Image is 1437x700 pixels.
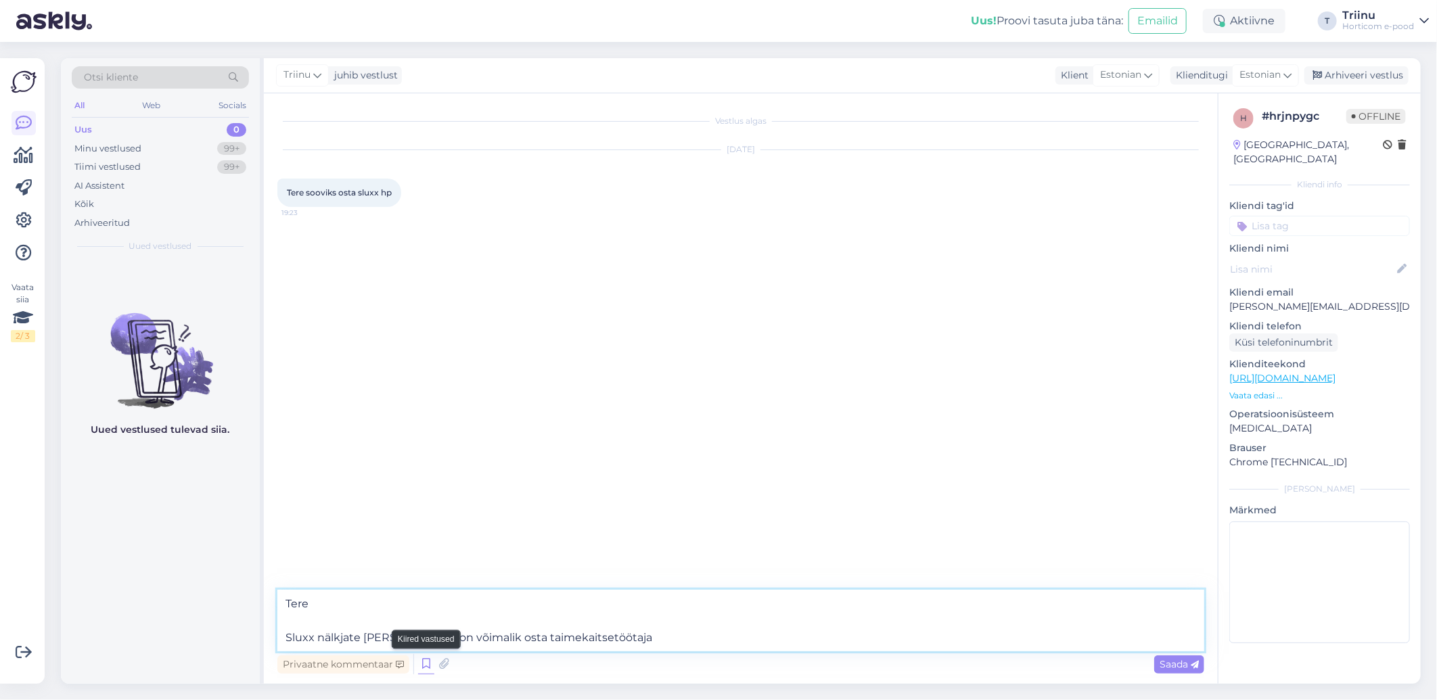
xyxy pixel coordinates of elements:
[1229,285,1410,300] p: Kliendi email
[1203,9,1285,33] div: Aktiivne
[1233,138,1383,166] div: [GEOGRAPHIC_DATA], [GEOGRAPHIC_DATA]
[283,68,311,83] span: Triinu
[227,123,246,137] div: 0
[971,13,1123,29] div: Proovi tasuta juba täna:
[1239,68,1281,83] span: Estonian
[91,423,230,437] p: Uued vestlused tulevad siia.
[74,142,141,156] div: Minu vestlused
[329,68,398,83] div: juhib vestlust
[1318,11,1337,30] div: T
[1100,68,1141,83] span: Estonian
[277,590,1204,651] textarea: Tere Sluxx nälkjate [PERSON_NAME] on võimalik osta taimekaitsetöötaja
[1229,407,1410,421] p: Operatsioonisüsteem
[1304,66,1409,85] div: Arhiveeri vestlus
[72,97,87,114] div: All
[217,142,246,156] div: 99+
[1342,10,1429,32] a: TriinuHorticom e-pood
[1229,319,1410,333] p: Kliendi telefon
[1229,421,1410,436] p: [MEDICAL_DATA]
[1229,372,1336,384] a: [URL][DOMAIN_NAME]
[74,179,124,193] div: AI Assistent
[1128,8,1187,34] button: Emailid
[1229,300,1410,314] p: [PERSON_NAME][EMAIL_ADDRESS][DOMAIN_NAME]
[1229,441,1410,455] p: Brauser
[1262,108,1346,124] div: # hrjnpygc
[11,330,35,342] div: 2 / 3
[11,69,37,95] img: Askly Logo
[140,97,164,114] div: Web
[1342,10,1414,21] div: Triinu
[216,97,249,114] div: Socials
[1229,333,1338,352] div: Küsi telefoninumbrit
[1170,68,1228,83] div: Klienditugi
[84,70,138,85] span: Otsi kliente
[1229,390,1410,402] p: Vaata edasi ...
[74,160,141,174] div: Tiimi vestlused
[74,123,92,137] div: Uus
[281,208,332,218] span: 19:23
[287,187,392,197] span: Tere sooviks osta sluxx hp
[1160,658,1199,670] span: Saada
[971,14,997,27] b: Uus!
[1229,241,1410,256] p: Kliendi nimi
[1229,483,1410,495] div: [PERSON_NAME]
[61,289,260,411] img: No chats
[1229,455,1410,469] p: Chrome [TECHNICAL_ID]
[74,197,94,211] div: Kõik
[277,115,1204,127] div: Vestlus algas
[277,655,409,674] div: Privaatne kommentaar
[1229,216,1410,236] input: Lisa tag
[11,281,35,342] div: Vaata siia
[217,160,246,174] div: 99+
[277,143,1204,156] div: [DATE]
[398,633,455,645] small: Kiired vastused
[1346,109,1406,124] span: Offline
[129,240,192,252] span: Uued vestlused
[1229,503,1410,517] p: Märkmed
[1229,179,1410,191] div: Kliendi info
[1230,262,1394,277] input: Lisa nimi
[1229,199,1410,213] p: Kliendi tag'id
[1229,357,1410,371] p: Klienditeekond
[1342,21,1414,32] div: Horticom e-pood
[1240,113,1247,123] span: h
[74,216,130,230] div: Arhiveeritud
[1055,68,1089,83] div: Klient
